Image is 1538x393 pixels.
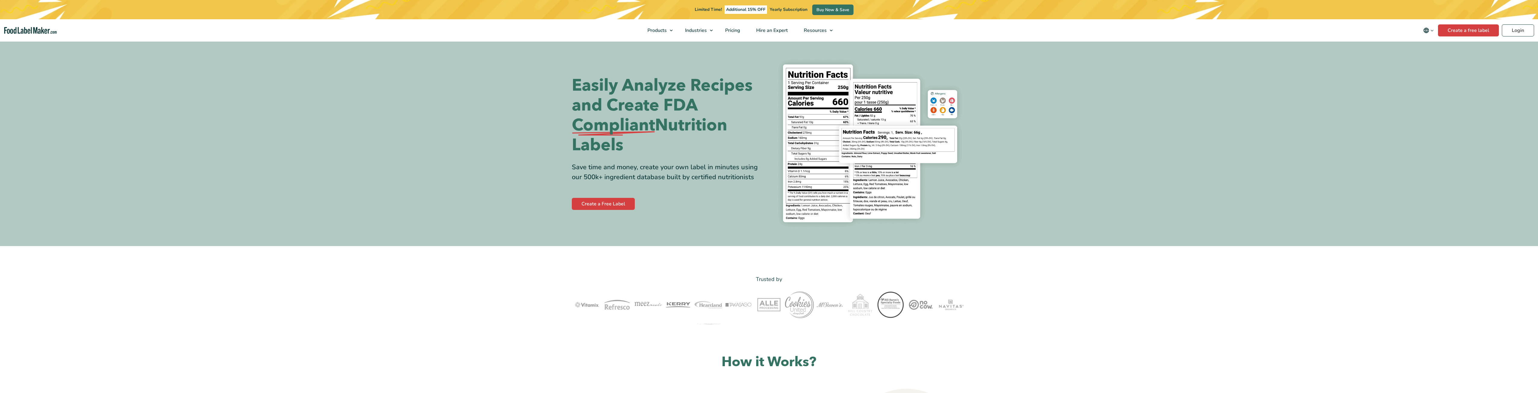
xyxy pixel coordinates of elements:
a: Buy Now & Save [812,5,854,15]
span: Pricing [723,27,741,34]
a: Create a free label [1438,24,1499,36]
p: Trusted by [572,275,966,284]
a: Create a Free Label [572,198,635,210]
span: Yearly Subscription [770,7,807,12]
a: Industries [677,19,716,42]
button: Change language [1419,24,1438,36]
a: Resources [796,19,836,42]
a: Food Label Maker homepage [4,27,57,34]
span: Limited Time! [695,7,722,12]
h2: How it Works? [572,353,966,371]
span: Resources [802,27,827,34]
span: Industries [683,27,707,34]
a: Products [640,19,676,42]
span: Hire an Expert [754,27,788,34]
a: Login [1502,24,1534,36]
a: Pricing [717,19,747,42]
div: Save time and money, create your own label in minutes using our 500k+ ingredient database built b... [572,162,765,182]
a: Hire an Expert [748,19,794,42]
span: Compliant [572,115,655,135]
h1: Easily Analyze Recipes and Create FDA Nutrition Labels [572,76,765,155]
span: Additional 15% OFF [725,5,767,14]
span: Products [646,27,667,34]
